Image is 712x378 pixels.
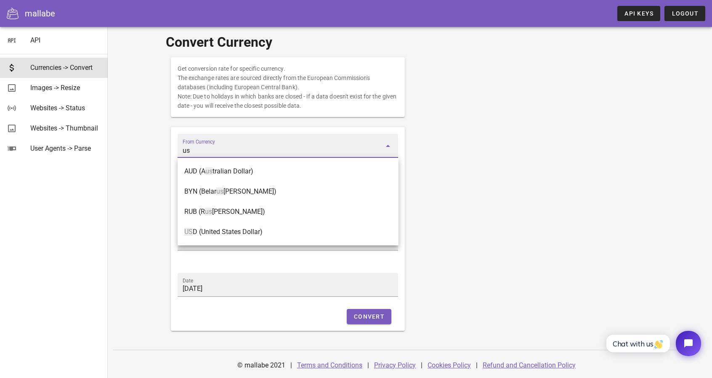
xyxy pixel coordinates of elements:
[597,324,708,363] iframe: Tidio Chat
[25,7,55,20] div: mallabe
[664,6,705,21] button: Logout
[183,139,215,145] label: From Currency
[171,57,405,117] div: Get conversion rate for specific currency. The exchange rates are sourced directly from the Europ...
[476,355,478,375] div: |
[184,228,193,236] span: US
[30,84,101,92] div: Images -> Resize
[216,187,223,195] span: us
[374,361,416,369] a: Privacy Policy
[30,144,101,152] div: User Agents -> Parse
[297,361,362,369] a: Terms and Conditions
[30,64,101,72] div: Currencies -> Convert
[166,32,654,52] h1: Convert Currency
[421,355,422,375] div: |
[483,361,576,369] a: Refund and Cancellation Policy
[183,278,193,284] label: Date
[624,10,654,17] span: API Keys
[184,167,392,175] div: AUD (A tralian Dollar)
[30,36,101,44] div: API
[205,208,212,216] span: us
[205,167,213,175] span: us
[184,208,392,216] div: RUB (R [PERSON_NAME])
[347,309,391,324] button: Convert
[184,187,392,195] div: BYN (Belar [PERSON_NAME])
[30,124,101,132] div: Websites -> Thumbnail
[232,355,290,375] div: © mallabe 2021
[290,355,292,375] div: |
[184,228,392,236] div: D (United States Dollar)
[30,104,101,112] div: Websites -> Status
[428,361,471,369] a: Cookies Policy
[617,6,660,21] a: API Keys
[353,313,385,320] span: Convert
[367,355,369,375] div: |
[671,10,699,17] span: Logout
